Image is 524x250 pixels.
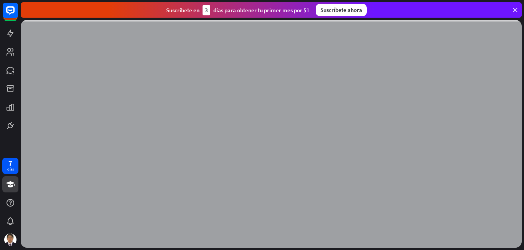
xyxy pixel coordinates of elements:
[166,7,199,14] font: Suscríbete en
[320,6,362,13] font: Suscríbete ahora
[213,7,310,14] font: días para obtener tu primer mes por $1
[7,167,14,172] font: días
[2,158,18,174] a: 7 días
[8,158,12,168] font: 7
[205,7,208,14] font: 3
